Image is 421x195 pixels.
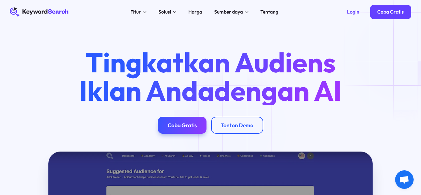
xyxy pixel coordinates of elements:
[158,117,206,134] a: Coba Gratis
[188,9,202,15] font: Harga
[370,5,411,19] a: Coba Gratis
[168,122,197,129] font: Coba Gratis
[214,9,243,15] font: Sumber daya
[377,9,404,15] font: Coba Gratis
[214,73,341,108] font: dengan AI
[185,7,206,17] a: Harga
[347,9,359,15] font: Login
[158,9,171,15] font: Solusi
[260,9,278,15] font: Tentang
[340,5,367,19] a: Login
[130,9,141,15] font: Fitur
[257,7,282,17] a: Tentang
[221,122,253,129] font: Tonton Demo
[79,45,336,108] font: Tingkatkan Audiens Iklan Anda
[395,170,414,189] div: Obrolan terbuka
